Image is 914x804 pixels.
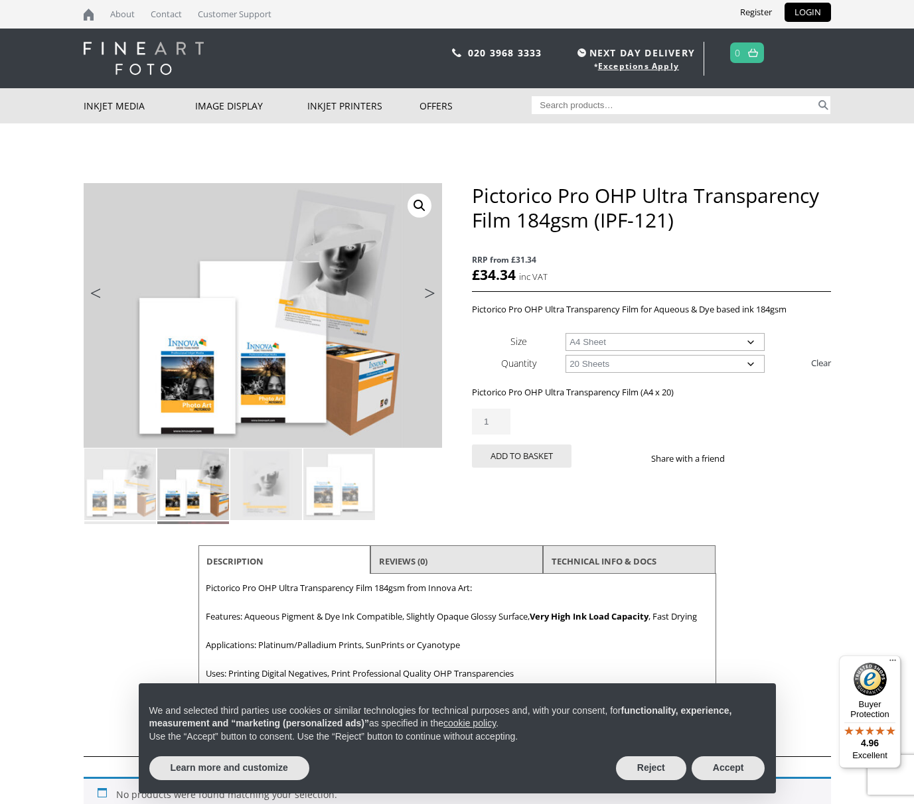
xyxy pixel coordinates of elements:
p: Pictorico Pro OHP Ultra Transparency Film for Aqueous & Dye based ink 184gsm [472,302,830,317]
a: Image Display [195,88,307,123]
button: Accept [692,756,765,780]
a: View full-screen image gallery [408,194,431,218]
button: Search [816,96,831,114]
a: 0 [735,43,741,62]
p: Buyer Protection [839,699,901,719]
p: Pictorico Pro OHP Ultra Transparency Film 184gsm from Innova Art: [206,580,709,596]
span: RRP from £31.34 [472,252,830,267]
p: Share with a friend [651,451,741,466]
img: Pictorico Pro OHP Ultra Transparency Film 184gsm (IPF-121) [84,448,156,520]
div: Notice [128,673,787,804]
img: Pictorico Pro OHP Ultra Transparency Film 184gsm (IPF-121) - Image 5 [84,521,156,593]
a: Description [206,549,264,573]
h2: Related products [84,735,831,757]
img: phone.svg [452,48,461,57]
button: Reject [616,756,686,780]
p: We and selected third parties use cookies or similar technologies for technical purposes and, wit... [149,704,765,730]
span: 4.96 [861,738,879,748]
a: Inkjet Printers [307,88,419,123]
input: Search products… [532,96,816,114]
button: Learn more and customize [149,756,309,780]
p: Pictorico Pro OHP Ultra Transparency Film (A4 x 20) [472,385,830,400]
img: Pictorico Pro OHP Ultra Transparency Film 184gsm (IPF-121) - Image 6 [157,521,229,593]
button: Add to basket [472,444,571,468]
a: Exceptions Apply [598,60,679,72]
span: NEXT DAY DELIVERY [574,45,695,60]
img: basket.svg [748,48,758,57]
strong: Very High Ink Load Capacity [530,610,648,622]
a: Offers [419,88,532,123]
button: Trusted Shops TrustmarkBuyer Protection4.96Excellent [839,655,901,768]
label: Size [510,335,527,348]
img: facebook sharing button [741,453,751,464]
p: Applications: Platinum/Palladium Prints, SunPrints or Cyanotype [206,637,709,653]
a: 020 3968 3333 [468,46,542,59]
button: Menu [885,655,901,671]
img: Pictorico Pro OHP Ultra Transparency Film 184gsm (IPF-121) - Image 4 [303,448,375,520]
p: Excellent [839,750,901,761]
img: email sharing button [773,453,783,464]
a: Inkjet Media [84,88,196,123]
input: Product quantity [472,409,510,435]
a: Clear options [811,352,831,373]
a: TECHNICAL INFO & DOCS [552,549,656,573]
img: logo-white.svg [84,42,204,75]
strong: functionality, experience, measurement and “marketing (personalized ads)” [149,705,732,729]
p: Use the “Accept” button to consent. Use the “Reject” button to continue without accepting. [149,730,765,744]
bdi: 34.34 [472,265,516,284]
a: Register [730,3,782,22]
a: Reviews (0) [379,549,427,573]
p: Uses: Printing Digital Negatives, Print Professional Quality OHP Transparencies [206,666,709,681]
label: Quantity [501,357,536,369]
h1: Pictorico Pro OHP Ultra Transparency Film 184gsm (IPF-121) [472,183,830,232]
a: cookie policy [443,718,496,728]
p: Features: Aqueous Pigment & Dye Ink Compatible, Slightly Opaque Glossy Surface, , Fast Drying [206,609,709,624]
img: Pictorico Pro OHP Ultra Transparency Film 184gsm (IPF-121) - Image 2 [157,448,229,520]
a: LOGIN [785,3,831,22]
img: Trusted Shops Trustmark [854,663,887,696]
span: £ [472,265,480,284]
img: time.svg [577,48,586,57]
img: Pictorico Pro OHP Ultra Transparency Film 184gsm (IPF-121) - Image 3 [230,448,302,520]
img: twitter sharing button [757,453,767,464]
